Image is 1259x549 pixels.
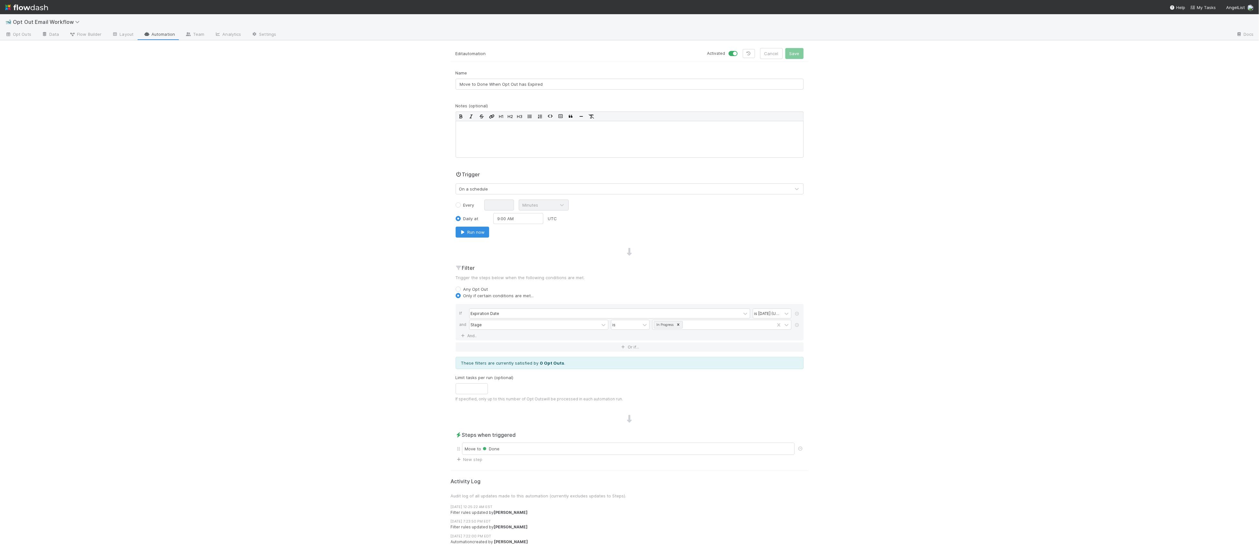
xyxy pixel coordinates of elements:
[5,2,48,13] img: logo-inverted-e16ddd16eac7371096b0.svg
[459,186,488,192] div: On a schedule
[451,493,809,499] p: Audit log of all updates made to this automation (currently excludes updates to Steps).
[471,322,482,328] div: Stage
[456,171,480,178] h2: Trigger
[754,310,781,316] div: is [DATE] (UTC)
[456,274,804,281] p: Trigger the steps below when the following conditions are met.
[494,524,528,529] strong: [PERSON_NAME]
[471,310,499,316] div: Expiration Date
[576,112,586,121] button: Horizontal Rule
[535,112,545,121] button: Ordered List
[451,524,809,530] div: Filter rules updated by
[36,30,64,40] a: Data
[463,215,479,222] label: Daily at
[494,539,528,544] strong: [PERSON_NAME]
[545,112,556,121] button: Code
[456,374,514,381] label: Limit tasks per run (optional)
[460,331,480,340] a: And..
[180,30,209,40] a: Team
[515,112,525,121] button: H3
[5,19,12,25] span: 🐋
[506,112,515,121] button: H2
[494,510,528,515] strong: [PERSON_NAME]
[460,309,469,320] div: If
[5,31,31,37] span: Opt Outs
[760,48,783,59] button: Cancel
[456,431,804,439] h2: Steps when triggered
[566,112,576,121] button: Blockquote
[209,30,246,40] a: Analytics
[1190,5,1216,10] span: My Tasks
[460,320,469,331] div: and
[477,112,487,121] button: Strikethrough
[540,360,565,366] strong: 0 Opt Outs
[456,227,489,238] button: Run now
[13,19,83,25] span: Opt Out Email Workflow
[139,30,180,40] a: Automation
[456,397,623,401] small: If specified, only up to this number of Opt Outs will be processed in each automation run.
[1190,4,1216,11] a: My Tasks
[462,443,795,455] div: Move to
[451,478,809,485] h5: Activity Log
[463,202,474,208] label: Every
[1247,5,1254,11] img: avatar_b18de8e2-1483-4e81-aa60-0a3d21592880.png
[456,342,804,352] button: Or if...
[586,112,597,121] button: Remove Format
[1226,5,1245,10] span: AngelList
[451,510,809,515] div: Filter rules updated by
[1231,30,1259,40] a: Docs
[69,31,102,37] span: Flow Builder
[463,292,534,299] label: Only if certain conditions are met...
[456,264,804,272] h2: Filter
[456,457,483,462] a: New step
[451,539,809,545] div: Automation created by
[463,286,488,292] label: Any Opt Out
[525,112,535,121] button: Bullet List
[481,446,500,451] span: Done
[556,112,566,121] button: Code Block
[451,519,809,524] div: [DATE] 7:23:50 PM EDT
[707,51,725,56] small: Activated
[451,504,809,510] div: [DATE] 12:25:22 AM EST
[456,49,625,59] p: Edit automation
[655,321,675,328] div: In Progress
[64,30,107,40] a: Flow Builder
[246,30,281,40] a: Settings
[107,30,139,40] a: Layout
[451,534,809,539] div: [DATE] 7:22:00 PM EDT
[785,48,804,59] button: Save
[1170,4,1185,11] div: Help
[466,112,477,121] button: Italic
[456,70,467,76] label: Name
[456,357,804,369] div: These filters are currently satisfied by .
[548,215,557,222] div: UTC
[456,103,488,109] label: Notes (optional)
[497,112,506,121] button: H1
[613,322,616,328] div: is
[487,112,497,121] button: Edit Link
[456,112,466,121] button: Bold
